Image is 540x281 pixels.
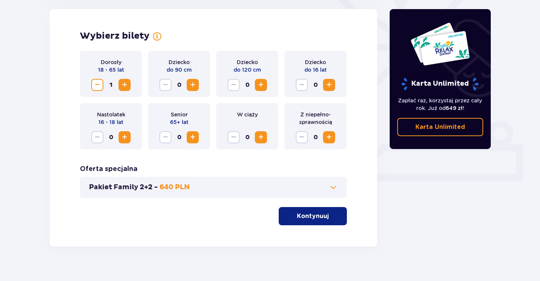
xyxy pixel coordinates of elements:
[91,131,103,143] button: Zmniejsz
[297,212,329,220] p: Kontynuuj
[187,131,199,143] button: Zwiększ
[105,79,117,91] span: 1
[169,58,190,66] p: Dziecko
[97,111,125,118] p: Nastolatek
[397,97,484,112] p: Zapłać raz, korzystaj przez cały rok. Już od !
[159,183,190,192] p: 640 PLN
[80,30,150,42] h2: Wybierz bilety
[228,131,240,143] button: Zmniejsz
[228,79,240,91] button: Zmniejsz
[159,131,172,143] button: Zmniejsz
[323,79,335,91] button: Zwiększ
[89,183,338,192] button: Pakiet Family 2+2 -640 PLN
[119,131,131,143] button: Zwiększ
[415,123,465,131] p: Karta Unlimited
[101,58,122,66] p: Dorosły
[105,131,117,143] span: 0
[89,183,158,192] p: Pakiet Family 2+2 -
[323,131,335,143] button: Zwiększ
[305,58,326,66] p: Dziecko
[237,58,258,66] p: Dziecko
[296,131,308,143] button: Zmniejsz
[446,105,463,111] span: 649 zł
[234,66,261,74] p: do 120 cm
[173,79,185,91] span: 0
[309,131,322,143] span: 0
[171,111,188,118] p: Senior
[237,111,258,118] p: W ciąży
[170,118,189,126] p: 65+ lat
[98,118,123,126] p: 16 - 18 lat
[296,79,308,91] button: Zmniejsz
[255,79,267,91] button: Zwiększ
[410,22,470,66] img: Dwie karty całoroczne do Suntago z napisem 'UNLIMITED RELAX', na białym tle z tropikalnymi liśćmi...
[159,79,172,91] button: Zmniejsz
[173,131,185,143] span: 0
[304,66,327,74] p: do 16 lat
[290,111,340,126] p: Z niepełno­sprawnością
[80,165,137,174] h3: Oferta specjalna
[255,131,267,143] button: Zwiększ
[187,79,199,91] button: Zwiększ
[241,79,253,91] span: 0
[167,66,192,74] p: do 90 cm
[397,118,484,136] a: Karta Unlimited
[119,79,131,91] button: Zwiększ
[241,131,253,143] span: 0
[279,207,347,225] button: Kontynuuj
[309,79,322,91] span: 0
[401,77,479,91] p: Karta Unlimited
[98,66,124,74] p: 18 - 65 lat
[91,79,103,91] button: Zmniejsz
